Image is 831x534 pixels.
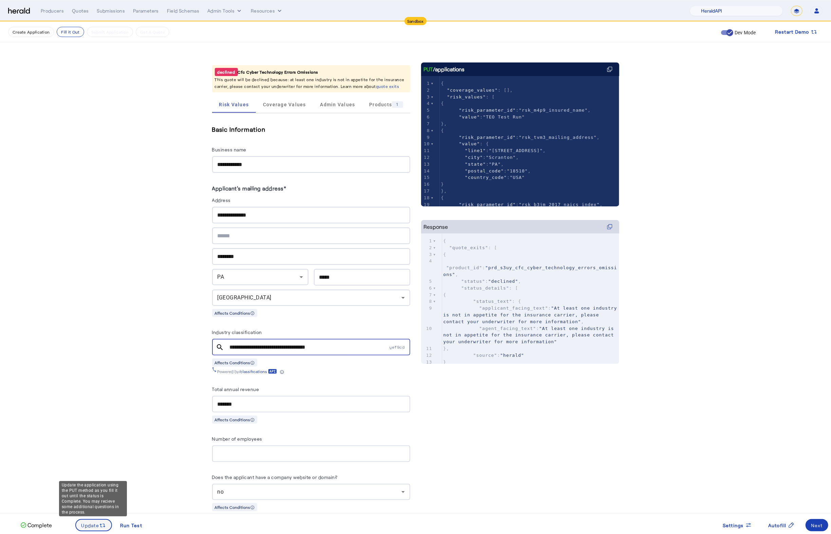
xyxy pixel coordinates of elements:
div: Response [424,223,448,231]
div: 1 [421,80,431,87]
button: internal dropdown menu [207,7,243,14]
img: Herald Logo [8,8,30,14]
span: : [443,353,524,358]
div: Submissions [97,7,125,14]
span: }, [441,121,447,126]
div: 8 [421,127,431,134]
div: Sandbox [404,17,427,25]
span: "postal_code" [465,168,504,173]
div: Affects Conditions [212,416,257,424]
p: Complete [26,521,52,529]
span: { [443,292,447,297]
button: Submit Application [87,27,133,37]
div: 1 [421,238,433,244]
div: 14 [421,168,431,174]
span: "coverage_values" [447,88,498,93]
div: /applications [424,65,465,73]
div: 2 [421,244,433,251]
span: : [441,175,525,180]
div: Producers [41,7,64,14]
span: Settings [723,522,744,529]
span: no [218,489,224,495]
span: { [441,81,444,86]
div: Parameters [133,7,159,14]
span: "declined" [488,279,518,284]
button: Autofill [763,519,800,531]
herald-code-block: Response [421,220,619,350]
div: 6 [421,114,431,121]
span: "[STREET_ADDRESS]" [489,148,543,153]
span: Admin Values [320,102,355,107]
span: "risk_parameter_id" [459,202,516,207]
label: Dev Mode [733,29,756,36]
span: "Scranton" [486,155,516,160]
div: 15 [421,174,431,181]
span: Coverage Values [263,102,306,107]
div: Quotes [72,7,89,14]
div: 7 [421,292,433,298]
label: Applicant's mailing address* [212,185,286,191]
span: } [441,182,444,187]
span: } [443,360,447,365]
span: "rsk_b3jm_2017_naics_index" [519,202,600,207]
button: Next [806,519,828,531]
div: 9 [421,305,433,312]
span: : [ [443,286,518,291]
span: : [ [441,94,495,99]
span: : , [443,279,522,284]
span: { [441,128,444,133]
div: Affects Conditions [212,503,257,511]
span: }, [441,188,447,194]
label: Number of employees [212,436,263,442]
span: "At least one industry is not in appetite for the insurance carrier, please contact your underwri... [443,306,620,324]
span: "quote_exits" [449,245,488,250]
span: { [443,252,447,257]
h5: Basic Information [212,124,410,134]
a: quote exits [376,84,399,89]
span: "rsk_tvm3_mailing_address" [519,135,597,140]
span: "risk_parameter_id" [459,135,516,140]
span: "status_text" [473,299,512,304]
span: "TEO Test Run" [483,114,525,119]
span: : { [443,299,522,304]
div: 7 [421,121,431,127]
div: 4 [421,100,431,107]
span: "city" [465,155,483,160]
span: "prd_s3uy_cfc_cyber_technology_errors_omissions" [443,265,617,277]
span: "PA" [489,162,501,167]
mat-icon: search [212,343,228,351]
div: 4 [421,258,433,264]
span: : , [441,135,600,140]
span: "rsk_m4p9_insured_name" [519,108,588,113]
span: "value" [459,114,480,119]
div: 16 [421,181,431,188]
span: Risk Values [219,102,249,107]
span: [GEOGRAPHIC_DATA] [218,294,272,301]
span: "status" [461,279,485,284]
div: Cfc Cyber Technology Errors Omissions [215,68,408,76]
div: 5 [421,278,433,285]
div: 9 [421,134,431,141]
button: Restart Demo [770,26,823,38]
span: "herald" [500,353,524,358]
button: Get A Quote [136,27,169,37]
span: : [443,326,617,345]
span: Restart Demo [775,28,809,36]
span: "agent_facing_text" [479,326,536,331]
div: 13 [421,359,433,366]
div: Powered by [218,369,284,374]
span: : [ [443,245,497,250]
label: Address [212,197,231,203]
div: Next [811,522,823,529]
span: : , [443,258,617,277]
span: "country_code" [465,175,507,180]
span: : [], [441,88,513,93]
span: Products [369,101,403,108]
div: Field Schemas [167,7,200,14]
button: Resources dropdown menu [251,7,283,14]
button: Run Test [115,519,148,531]
span: { [441,195,444,200]
div: 12 [421,352,433,359]
span: PA [218,274,224,280]
label: Industry classification [212,329,262,335]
